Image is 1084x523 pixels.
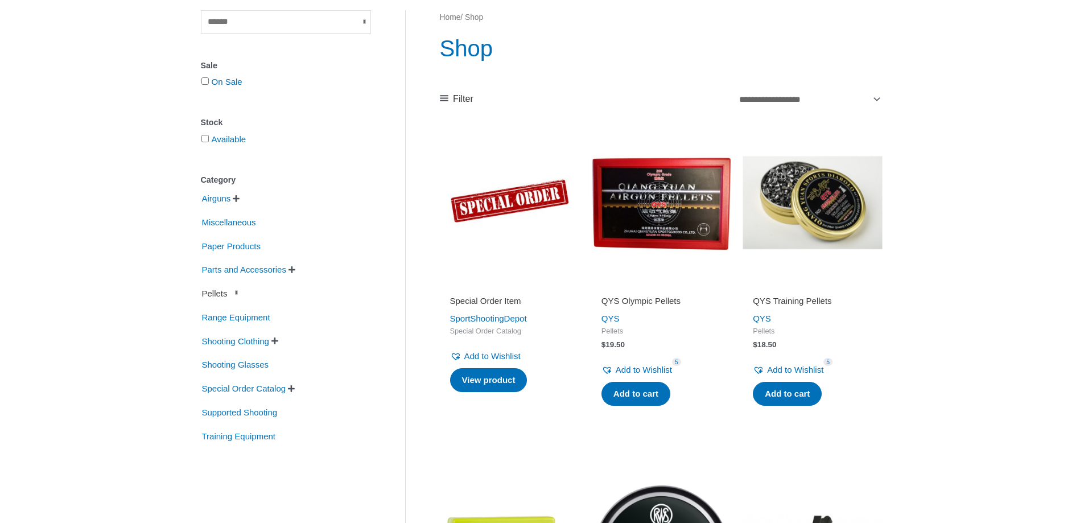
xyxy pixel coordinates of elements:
img: Special Order Item [440,133,580,273]
span: Airguns [201,189,232,208]
span:  [233,195,240,203]
span: Range Equipment [201,308,271,327]
span: Add to Wishlist [616,365,672,374]
a: Filter [440,90,473,108]
a: QYS [753,314,771,323]
a: Read more about “Special Order Item” [450,368,527,392]
span: 5 [672,358,681,366]
span: Special Order Catalog [201,379,287,398]
span: $ [753,340,757,349]
a: Add to cart: “QYS Olympic Pellets” [601,382,670,406]
input: On Sale [201,77,209,85]
a: Airguns [201,193,232,203]
span: 5 [823,358,832,366]
h2: QYS Training Pellets [753,295,872,307]
span: Pellets [201,284,229,303]
div: Category [201,172,371,188]
span: Add to Wishlist [767,365,823,374]
input: Available [201,135,209,142]
a: Special Order Item [450,295,570,311]
a: Range Equipment [201,312,271,322]
h1: Shop [440,32,883,64]
div: Stock [201,114,371,131]
a: QYS [601,314,620,323]
span: Supported Shooting [201,403,279,422]
a: QYS Training Pellets [753,295,872,311]
a: Pellets [201,288,242,298]
img: QYS Olympic Pellets [591,133,731,273]
iframe: Customer reviews powered by Trustpilot [601,279,721,293]
h2: Special Order Item [450,295,570,307]
a: Shooting Glasses [201,359,270,369]
span: Parts and Accessories [201,260,287,279]
a: Training Equipment [201,430,277,440]
span:  [271,337,278,345]
a: Shooting Clothing [201,335,270,345]
a: Add to cart: “QYS Training Pellets” [753,382,822,406]
span: Pellets [601,327,721,336]
span: Shooting Clothing [201,332,270,351]
select: Shop order [735,87,883,111]
a: Miscellaneous [201,217,257,227]
span:  [288,385,295,393]
a: QYS Olympic Pellets [601,295,721,311]
iframe: Customer reviews powered by Trustpilot [753,279,872,293]
h2: QYS Olympic Pellets [601,295,721,307]
span: Pellets [753,327,872,336]
span: Special Order Catalog [450,327,570,336]
a: Home [440,13,461,22]
span: Filter [453,90,473,108]
span: Paper Products [201,237,262,256]
a: Add to Wishlist [450,348,521,364]
iframe: Customer reviews powered by Trustpilot [450,279,570,293]
span: Miscellaneous [201,213,257,232]
bdi: 18.50 [753,340,776,349]
a: Available [212,134,246,144]
a: Special Order Catalog [201,383,287,393]
img: QYS Training Pellets [743,133,883,273]
a: SportShootingDepot [450,314,527,323]
span: $ [601,340,606,349]
nav: Breadcrumb [440,10,883,25]
a: Supported Shooting [201,407,279,417]
a: Add to Wishlist [753,362,823,378]
span: Shooting Glasses [201,355,270,374]
a: On Sale [212,77,242,87]
bdi: 19.50 [601,340,625,349]
span: Training Equipment [201,427,277,446]
a: Add to Wishlist [601,362,672,378]
a: Parts and Accessories [201,264,287,274]
div: Sale [201,57,371,74]
a: Paper Products [201,240,262,250]
span:  [288,266,295,274]
span: Add to Wishlist [464,351,521,361]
